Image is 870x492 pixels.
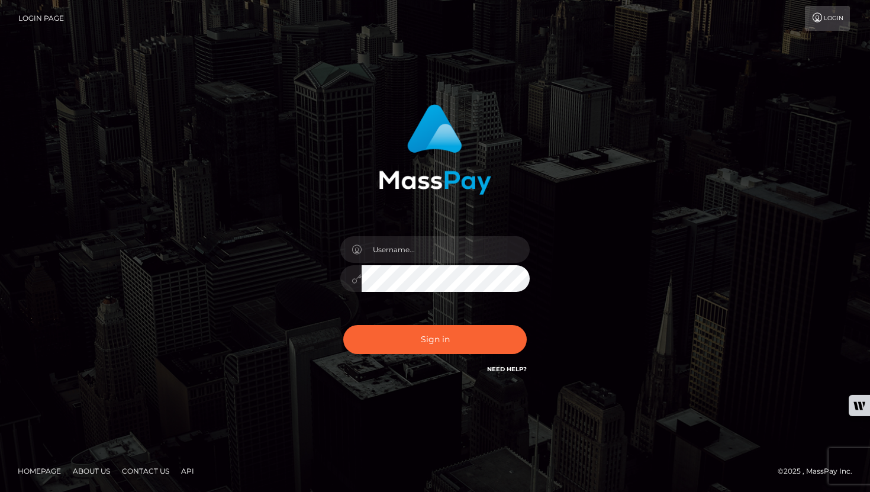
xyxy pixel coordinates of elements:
[18,6,64,31] a: Login Page
[778,465,861,478] div: © 2025 , MassPay Inc.
[68,462,115,480] a: About Us
[805,6,850,31] a: Login
[487,365,527,373] a: Need Help?
[176,462,199,480] a: API
[379,104,491,195] img: MassPay Login
[343,325,527,354] button: Sign in
[13,462,66,480] a: Homepage
[117,462,174,480] a: Contact Us
[362,236,530,263] input: Username...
